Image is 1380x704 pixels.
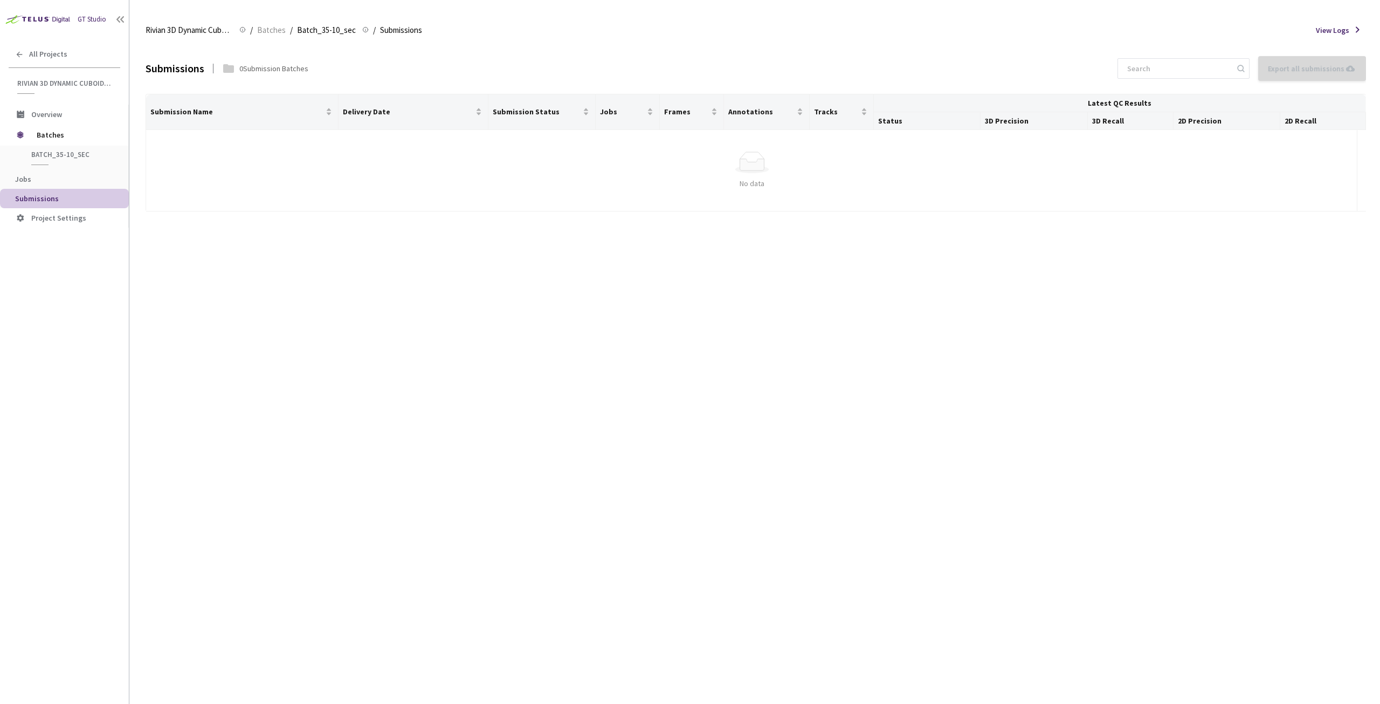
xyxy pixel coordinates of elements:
[488,94,596,130] th: Submission Status
[874,94,1366,112] th: Latest QC Results
[810,94,874,130] th: Tracks
[17,79,114,88] span: Rivian 3D Dynamic Cuboids[2024-25]
[373,24,376,37] li: /
[981,112,1088,130] th: 3D Precision
[239,63,308,74] div: 0 Submission Batches
[29,50,67,59] span: All Projects
[31,150,111,159] span: Batch_35-10_sec
[1316,24,1349,36] span: View Logs
[1280,112,1366,130] th: 2D Recall
[290,24,293,37] li: /
[874,112,981,130] th: Status
[380,24,422,37] span: Submissions
[255,24,288,36] a: Batches
[660,94,724,130] th: Frames
[343,107,473,116] span: Delivery Date
[146,24,233,37] span: Rivian 3D Dynamic Cuboids[2024-25]
[728,107,795,116] span: Annotations
[1121,59,1236,78] input: Search
[724,94,810,130] th: Annotations
[1268,63,1356,74] div: Export all submissions
[596,94,660,130] th: Jobs
[150,107,323,116] span: Submission Name
[15,194,59,203] span: Submissions
[493,107,581,116] span: Submission Status
[339,94,488,130] th: Delivery Date
[146,94,339,130] th: Submission Name
[1088,112,1174,130] th: 3D Recall
[31,110,62,119] span: Overview
[297,24,356,37] span: Batch_35-10_sec
[15,174,31,184] span: Jobs
[814,107,859,116] span: Tracks
[37,124,111,146] span: Batches
[146,60,204,77] div: Submissions
[600,107,645,116] span: Jobs
[250,24,253,37] li: /
[257,24,286,37] span: Batches
[78,14,106,25] div: GT Studio
[155,177,1349,189] div: No data
[31,213,86,223] span: Project Settings
[664,107,709,116] span: Frames
[1174,112,1281,130] th: 2D Precision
